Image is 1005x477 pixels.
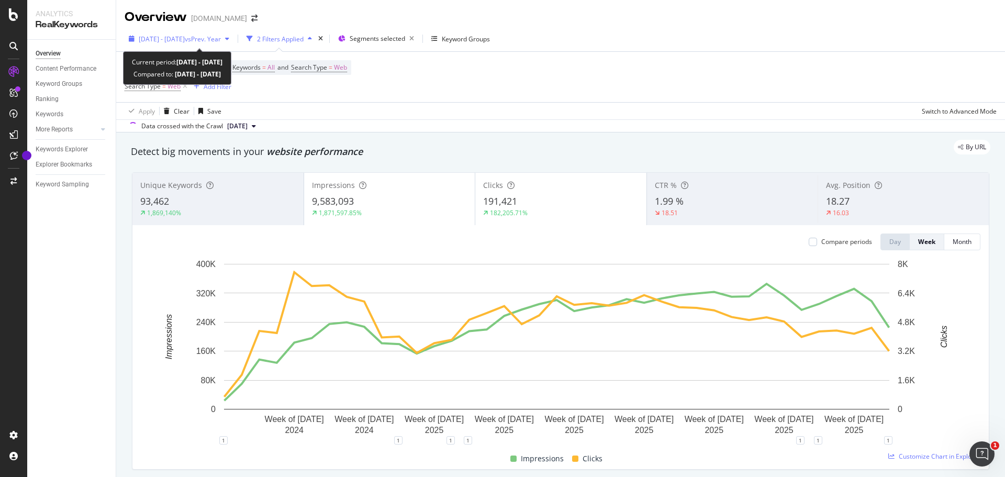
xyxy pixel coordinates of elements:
[125,8,187,26] div: Overview
[425,426,444,435] text: 2025
[898,347,915,356] text: 3.2K
[754,415,813,424] text: Week of [DATE]
[918,103,997,119] button: Switch to Advanced Mode
[796,436,805,445] div: 1
[583,452,602,465] span: Clicks
[176,58,222,66] b: [DATE] - [DATE]
[565,426,584,435] text: 2025
[36,144,88,155] div: Keywords Explorer
[662,208,678,217] div: 18.51
[36,179,89,190] div: Keyword Sampling
[889,237,901,246] div: Day
[953,237,971,246] div: Month
[635,426,654,435] text: 2025
[125,30,233,47] button: [DATE] - [DATE]vsPrev. Year
[164,314,173,359] text: Impressions
[355,426,374,435] text: 2024
[898,289,915,297] text: 6.4K
[969,441,995,467] iframe: Intercom live chat
[267,60,275,75] span: All
[251,15,258,22] div: arrow-right-arrow-left
[211,405,216,414] text: 0
[490,208,528,217] div: 182,205.71%
[141,259,973,440] svg: A chart.
[918,237,935,246] div: Week
[475,415,534,424] text: Week of [DATE]
[194,103,221,119] button: Save
[312,195,354,207] span: 9,583,093
[173,70,221,79] b: [DATE] - [DATE]
[316,34,325,44] div: times
[139,107,155,116] div: Apply
[826,180,870,190] span: Avg. Position
[196,347,216,356] text: 160K
[36,63,96,74] div: Content Performance
[36,109,63,120] div: Keywords
[196,318,216,327] text: 240K
[277,63,288,72] span: and
[898,318,915,327] text: 4.8K
[242,30,316,47] button: 2 Filters Applied
[483,195,517,207] span: 191,421
[705,426,723,435] text: 2025
[167,79,181,94] span: Web
[334,415,394,424] text: Week of [DATE]
[394,436,403,445] div: 1
[334,60,347,75] span: Web
[442,35,490,43] div: Keyword Groups
[36,94,108,105] a: Ranking
[36,124,98,135] a: More Reports
[140,180,202,190] span: Unique Keywords
[615,415,674,424] text: Week of [DATE]
[223,120,260,132] button: [DATE]
[833,208,849,217] div: 16.03
[405,415,464,424] text: Week of [DATE]
[36,48,61,59] div: Overview
[140,195,169,207] span: 93,462
[22,151,31,160] div: Tooltip anchor
[826,195,850,207] span: 18.27
[196,260,216,269] text: 400K
[898,260,908,269] text: 8K
[845,426,864,435] text: 2025
[427,30,494,47] button: Keyword Groups
[227,121,248,131] span: 2025 Jul. 20th
[655,180,677,190] span: CTR %
[944,234,980,250] button: Month
[265,415,324,424] text: Week of [DATE]
[125,103,155,119] button: Apply
[36,48,108,59] a: Overview
[898,376,915,385] text: 1.6K
[824,415,884,424] text: Week of [DATE]
[196,289,216,297] text: 320K
[36,8,107,19] div: Analytics
[36,159,108,170] a: Explorer Bookmarks
[189,80,231,93] button: Add Filter
[191,13,247,24] div: [DOMAIN_NAME]
[232,63,261,72] span: Keywords
[888,452,980,461] a: Customize Chart in Explorer
[910,234,944,250] button: Week
[312,180,355,190] span: Impressions
[36,79,82,90] div: Keyword Groups
[814,436,822,445] div: 1
[685,415,744,424] text: Week of [DATE]
[185,35,221,43] span: vs Prev. Year
[36,124,73,135] div: More Reports
[132,56,222,68] div: Current period:
[334,30,418,47] button: Segments selected
[162,82,166,91] span: =
[219,436,228,445] div: 1
[174,107,189,116] div: Clear
[133,68,221,80] div: Compared to:
[966,144,986,150] span: By URL
[262,63,266,72] span: =
[991,441,999,450] span: 1
[954,140,990,154] div: legacy label
[36,63,108,74] a: Content Performance
[204,82,231,91] div: Add Filter
[36,159,92,170] div: Explorer Bookmarks
[899,452,980,461] span: Customize Chart in Explorer
[655,195,684,207] span: 1.99 %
